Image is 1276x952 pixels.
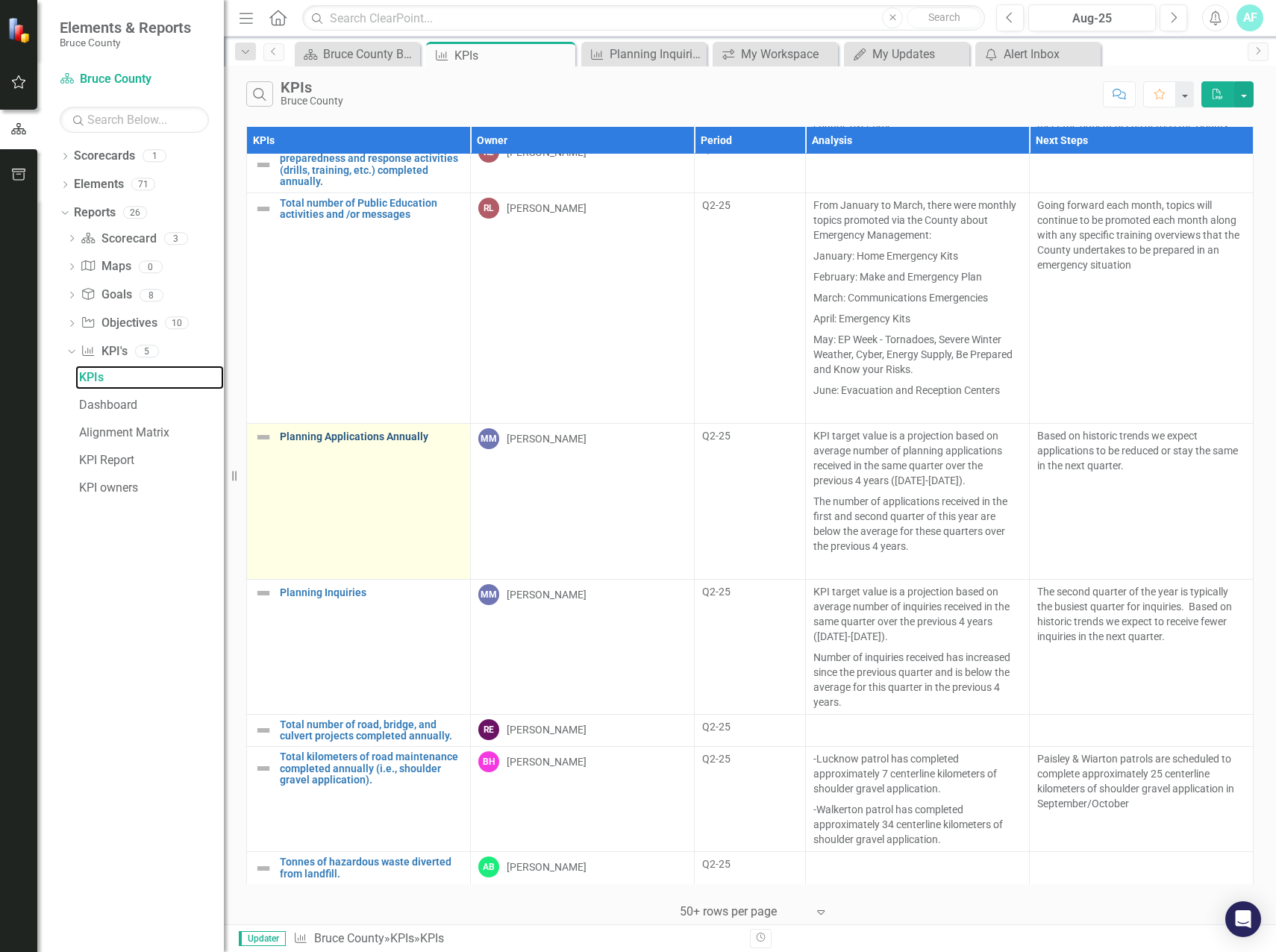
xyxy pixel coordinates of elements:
[254,428,272,446] img: Not Defined
[813,287,1022,308] p: March: Communications Emergencies
[60,37,191,48] small: Bruce County
[247,714,471,747] td: Double-Click to Edit Right Click for Context Menu
[254,200,272,218] img: Not Defined
[806,192,1030,423] td: Double-Click to Edit
[813,428,1022,491] p: KPI target value is a projection based on average number of planning applications received in the...
[75,448,224,472] a: KPI Report
[1030,714,1254,747] td: Double-Click to Edit
[1004,45,1097,63] div: Alert Inbox
[254,584,272,602] img: Not Defined
[1030,192,1254,423] td: Double-Click to Edit
[702,198,798,213] div: Q2-25
[702,857,798,871] div: Q2-25
[1030,579,1254,714] td: Double-Click to Edit
[507,431,587,446] div: [PERSON_NAME]
[806,137,1030,192] td: Double-Click to Edit
[1028,4,1156,31] button: Aug-25
[247,747,471,852] td: Double-Click to Edit Right Click for Context Menu
[75,421,224,445] a: Alignment Matrix
[302,5,985,31] input: Search ClearPoint...
[140,289,163,301] div: 8
[1037,751,1245,811] p: Paisley & Wiarton patrols are scheduled to complete approximately 25 centerline kilometers of sho...
[254,760,272,777] img: Not Defined
[74,148,135,165] a: Scorecards
[81,315,157,332] a: Objectives
[741,45,834,63] div: My Workspace
[1037,198,1245,272] p: Going forward each month, topics will continue to be promoted each month along with any specific ...
[280,198,463,221] a: Total number of Public Education activities and /or messages
[928,11,960,23] span: Search
[806,852,1030,885] td: Double-Click to Edit
[60,71,209,88] a: Bruce County
[164,232,188,245] div: 3
[135,345,159,358] div: 5
[75,476,224,500] a: KPI owners
[702,428,798,443] div: Q2-25
[585,45,703,63] a: Planning Inquiries
[247,579,471,714] td: Double-Click to Edit Right Click for Context Menu
[280,857,463,880] a: Tonnes of hazardous waste diverted from landfill.
[1030,137,1254,192] td: Double-Click to Edit
[806,714,1030,747] td: Double-Click to Edit
[165,317,189,330] div: 10
[1037,428,1245,473] p: Based on historic trends we expect applications to be reduced or stay the same in the next quarter.
[702,719,798,734] div: Q2-25
[239,931,286,946] span: Updater
[247,192,471,423] td: Double-Click to Edit Right Click for Context Menu
[81,231,156,248] a: Scorecard
[293,930,739,948] div: » »
[813,245,1022,266] p: January: Home Emergency Kits
[813,329,1022,380] p: May: EP Week - Tornadoes, Severe Winter Weather, Cyber, Energy Supply, Be Prepared and Know your ...
[813,491,1022,557] p: The number of applications received in the first and second quarter of this year are below the av...
[507,859,587,874] div: [PERSON_NAME]
[478,584,499,605] div: MM
[702,751,798,766] div: Q2-25
[323,45,416,63] div: Bruce County BSC Welcome Page
[314,931,384,945] a: Bruce County
[848,45,966,63] a: My Updates
[813,751,1022,799] p: -Lucknow patrol has completed approximately 7 centerline kilometers of shoulder gravel application.
[254,859,272,877] img: Not Defined
[813,647,1022,710] p: Number of inquiries received has increased since the previous quarter and is below the average fo...
[75,393,224,417] a: Dashboard
[507,587,587,602] div: [PERSON_NAME]
[507,201,587,216] div: [PERSON_NAME]
[280,142,463,188] a: Total number of emergency preparedness and response activities (drills, training, etc.) completed...
[79,426,224,439] div: Alignment Matrix
[1236,4,1263,31] button: AF
[872,45,966,63] div: My Updates
[1225,901,1261,937] div: Open Intercom Messenger
[813,380,1022,401] p: June: Evacuation and Reception Centers
[478,198,499,219] div: RL
[254,156,272,174] img: Not Defined
[81,258,131,275] a: Maps
[280,751,463,786] a: Total kilometers of road maintenance completed annually (i.e., shoulder gravel application).
[702,584,798,599] div: Q2-25
[79,481,224,495] div: KPI owners
[507,722,587,737] div: [PERSON_NAME]
[123,206,147,219] div: 26
[247,423,471,579] td: Double-Click to Edit Right Click for Context Menu
[247,852,471,885] td: Double-Click to Edit Right Click for Context Menu
[1030,747,1254,852] td: Double-Click to Edit
[81,343,127,360] a: KPI's
[280,719,463,742] a: Total number of road, bridge, and culvert projects completed annually.
[280,587,463,598] a: Planning Inquiries
[813,266,1022,287] p: February: Make and Emergency Plan
[247,137,471,192] td: Double-Click to Edit Right Click for Context Menu
[74,176,124,193] a: Elements
[806,579,1030,714] td: Double-Click to Edit
[74,204,116,222] a: Reports
[478,857,499,877] div: AB
[131,178,155,191] div: 71
[281,95,343,107] div: Bruce County
[478,719,499,740] div: RE
[79,371,224,384] div: KPIs
[806,747,1030,852] td: Double-Click to Edit
[454,46,572,65] div: KPIs
[478,751,499,772] div: BH
[81,286,131,304] a: Goals
[1033,10,1151,28] div: Aug-25
[813,584,1022,647] p: KPI target value is a projection based on average number of inquiries received in the same quarte...
[420,931,444,945] div: KPIs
